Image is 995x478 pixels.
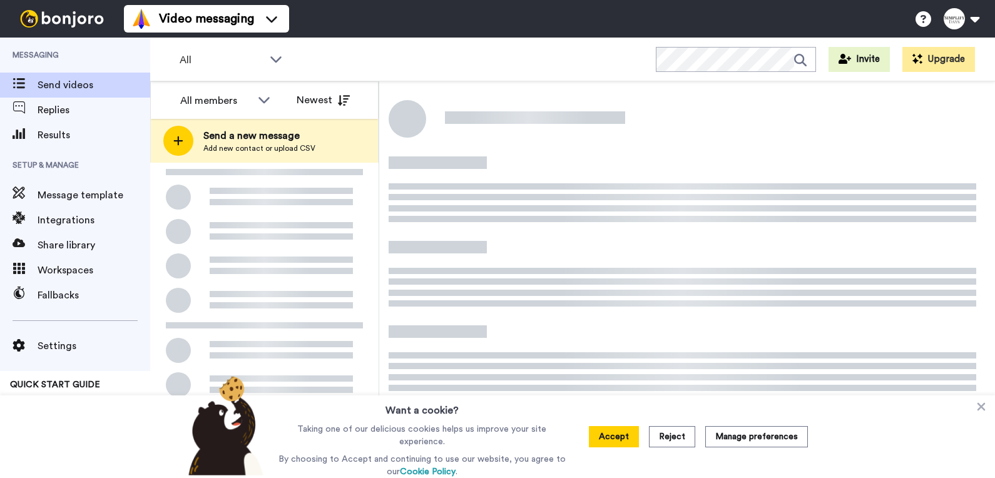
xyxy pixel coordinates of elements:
[177,375,270,475] img: bear-with-cookie.png
[275,423,569,448] p: Taking one of our delicious cookies helps us improve your site experience.
[38,288,150,303] span: Fallbacks
[38,213,150,228] span: Integrations
[589,426,639,447] button: Accept
[38,103,150,118] span: Replies
[38,78,150,93] span: Send videos
[15,10,109,28] img: bj-logo-header-white.svg
[10,380,100,389] span: QUICK START GUIDE
[275,453,569,478] p: By choosing to Accept and continuing to use our website, you agree to our .
[180,53,263,68] span: All
[385,395,459,418] h3: Want a cookie?
[38,338,150,353] span: Settings
[203,143,315,153] span: Add new contact or upload CSV
[38,263,150,278] span: Workspaces
[902,47,975,72] button: Upgrade
[159,10,254,28] span: Video messaging
[38,188,150,203] span: Message template
[131,9,151,29] img: vm-color.svg
[400,467,456,476] a: Cookie Policy
[649,426,695,447] button: Reject
[203,128,315,143] span: Send a new message
[829,47,890,72] button: Invite
[180,93,252,108] div: All members
[705,426,808,447] button: Manage preferences
[38,128,150,143] span: Results
[38,238,150,253] span: Share library
[287,88,359,113] button: Newest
